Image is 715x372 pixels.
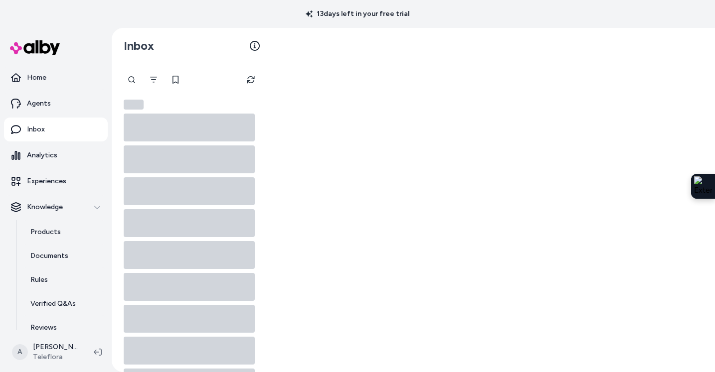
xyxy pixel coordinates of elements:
a: Inbox [4,118,108,141]
p: Knowledge [27,202,63,212]
span: Teleflora [33,352,78,362]
a: Rules [20,268,108,292]
img: alby Logo [10,40,60,55]
p: Verified Q&As [30,299,76,309]
a: Analytics [4,143,108,167]
a: Agents [4,92,108,116]
p: [PERSON_NAME] [33,342,78,352]
button: Refresh [241,70,261,90]
p: Agents [27,99,51,109]
p: Analytics [27,150,57,160]
a: Documents [20,244,108,268]
h2: Inbox [124,38,154,53]
a: Verified Q&As [20,292,108,316]
button: Knowledge [4,195,108,219]
p: 13 days left in your free trial [300,9,415,19]
span: A [12,344,28,360]
p: Experiences [27,176,66,186]
p: Inbox [27,124,45,134]
img: Extension Icon [694,176,712,196]
a: Home [4,66,108,90]
a: Products [20,220,108,244]
button: A[PERSON_NAME]Teleflora [6,336,86,368]
button: Filter [144,70,164,90]
p: Home [27,73,46,83]
p: Rules [30,275,48,285]
a: Experiences [4,169,108,193]
p: Documents [30,251,68,261]
p: Products [30,227,61,237]
p: Reviews [30,323,57,333]
a: Reviews [20,316,108,340]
